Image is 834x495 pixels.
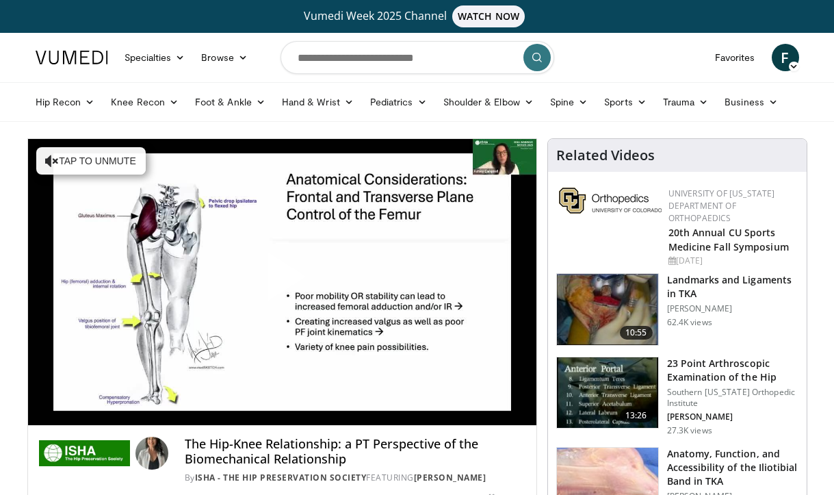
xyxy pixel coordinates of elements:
a: Sports [596,88,655,116]
img: VuMedi Logo [36,51,108,64]
img: Avatar [135,437,168,470]
a: Spine [542,88,596,116]
a: Shoulder & Elbow [435,88,542,116]
p: Southern [US_STATE] Orthopedic Institute [667,387,798,409]
h3: Landmarks and Ligaments in TKA [667,273,798,301]
p: 27.3K views [667,425,712,436]
input: Search topics, interventions [281,41,554,74]
span: 10:55 [620,326,653,340]
a: 20th Annual CU Sports Medicine Fall Symposium [668,226,789,253]
p: 62.4K views [667,317,712,328]
button: Play Video [159,215,405,349]
a: University of [US_STATE] Department of Orthopaedics [668,188,775,224]
a: Favorites [707,44,764,71]
a: Specialties [116,44,194,71]
a: Hip Recon [27,88,103,116]
a: Vumedi Week 2025 ChannelWATCH NOW [38,5,797,27]
a: Hand & Wrist [274,88,362,116]
a: Trauma [655,88,717,116]
img: oa8B-rsjN5HfbTbX4xMDoxOjBrO-I4W8.150x105_q85_crop-smart_upscale.jpg [557,357,658,429]
a: Foot & Ankle [187,88,274,116]
h3: Anatomy, Function, and Accessibility of the Iliotibial Band in TKA [667,447,798,488]
a: Browse [193,44,256,71]
p: [PERSON_NAME] [667,411,798,422]
a: 10:55 Landmarks and Ligaments in TKA [PERSON_NAME] 62.4K views [556,273,798,346]
a: Business [716,88,786,116]
button: Tap to unmute [36,147,146,175]
div: By FEATURING [185,472,525,484]
span: WATCH NOW [452,5,525,27]
a: Pediatrics [362,88,435,116]
a: [PERSON_NAME] [414,472,486,483]
a: 13:26 23 Point Arthroscopic Examination of the Hip Southern [US_STATE] Orthopedic Institute [PERS... [556,357,798,436]
h4: Related Videos [556,147,655,164]
img: 88434a0e-b753-4bdd-ac08-0695542386d5.150x105_q85_crop-smart_upscale.jpg [557,274,658,345]
h3: 23 Point Arthroscopic Examination of the Hip [667,357,798,384]
div: [DATE] [668,255,796,267]
h4: The Hip-Knee Relationship: a PT Perspective of the Biomechanical Relationship [185,437,525,466]
img: 355603a8-37da-49b6-856f-e00d7e9307d3.png.150x105_q85_autocrop_double_scale_upscale_version-0.2.png [559,188,662,214]
a: Knee Recon [103,88,187,116]
span: 13:26 [620,409,653,422]
img: ISHA - The Hip Preservation Society [39,437,130,470]
video-js: Video Player [28,139,536,426]
p: [PERSON_NAME] [667,303,798,314]
a: ISHA - The Hip Preservation Society [195,472,367,483]
a: F [772,44,799,71]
